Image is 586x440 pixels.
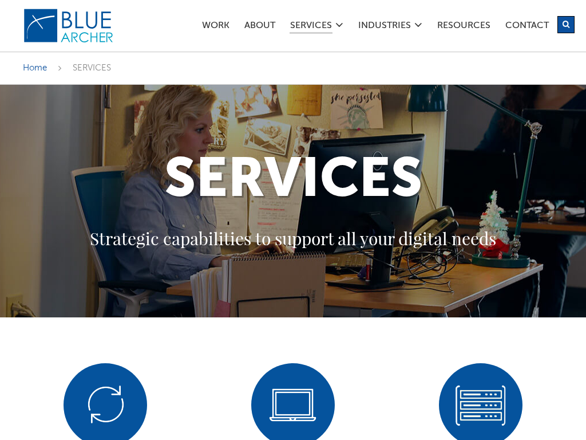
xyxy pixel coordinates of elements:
[437,21,491,33] a: Resources
[505,21,549,33] a: Contact
[358,21,411,33] a: Industries
[64,228,522,249] p: Strategic capabilities to support all your digital needs
[23,8,114,44] img: Blue Archer Logo
[244,21,276,33] a: ABOUT
[23,64,47,72] a: Home
[290,21,332,34] a: SERVICES
[201,21,230,33] a: Work
[73,64,111,72] span: SERVICES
